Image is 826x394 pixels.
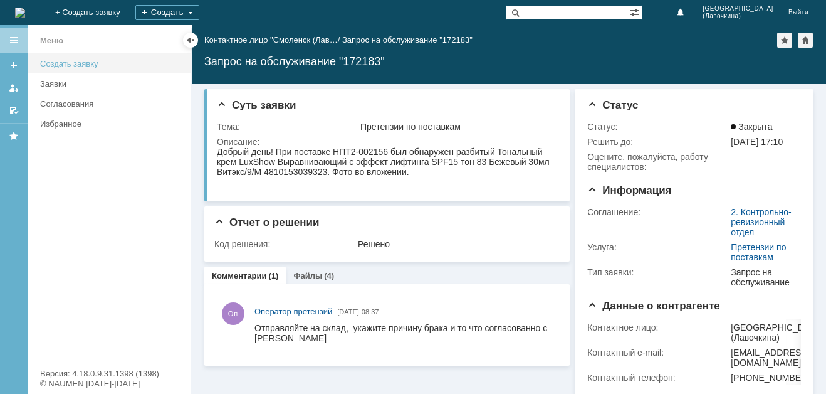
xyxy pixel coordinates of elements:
[337,308,359,316] span: [DATE]
[40,380,178,388] div: © NAUMEN [DATE]-[DATE]
[15,8,25,18] img: logo
[293,271,322,280] a: Файлы
[254,307,332,316] span: Оператор претензий
[15,8,25,18] a: Перейти на домашнюю страницу
[212,271,267,280] a: Комментарии
[35,54,188,73] a: Создать заявку
[183,33,198,48] div: Скрыть меню
[35,94,188,114] a: Согласования
[703,5,773,13] span: [GEOGRAPHIC_DATA]
[135,5,199,20] div: Создать
[362,308,379,316] span: 08:37
[360,122,554,132] div: Претензии по поставкам
[731,322,822,343] div: [GEOGRAPHIC_DATA] (Лавочкина)
[587,207,728,217] div: Соглашение:
[214,239,355,249] div: Код решения:
[40,119,169,129] div: Избранное
[587,99,638,111] span: Статус
[587,348,728,358] div: Контактный e-mail:
[4,100,24,120] a: Мои согласования
[777,33,792,48] div: Добавить в избранное
[731,348,822,368] div: [EMAIL_ADDRESS][DOMAIN_NAME]
[204,35,342,45] div: /
[587,322,728,333] div: Контактное лицо:
[40,370,178,378] div: Версия: 4.18.0.9.31.1398 (1398)
[587,242,728,252] div: Услуга:
[587,137,728,147] div: Решить до:
[731,137,783,147] span: [DATE] 17:10
[217,137,557,147] div: Описание:
[40,79,183,88] div: Заявки
[214,216,319,228] span: Отчет о решении
[731,207,792,237] a: 2. Контрольно-ревизионный отдел
[358,239,554,249] div: Решено
[798,33,813,48] div: Сделать домашней страницей
[324,271,334,280] div: (4)
[587,122,728,132] div: Статус:
[204,55,813,68] div: Запрос на обслуживание "172183"
[342,35,473,45] div: Запрос на обслуживание "172183"
[40,99,183,109] div: Согласования
[731,373,822,383] div: [PHONE_NUMBER]
[629,6,642,18] span: Расширенный поиск
[587,184,671,196] span: Информация
[587,152,728,172] div: Oцените, пожалуйста, работу специалистов:
[40,59,183,68] div: Создать заявку
[254,306,332,318] a: Оператор претензий
[35,74,188,93] a: Заявки
[40,33,63,48] div: Меню
[4,78,24,98] a: Мои заявки
[217,122,358,132] div: Тема:
[269,271,279,280] div: (1)
[217,99,296,111] span: Суть заявки
[587,300,720,312] span: Данные о контрагенте
[731,242,786,262] a: Претензии по поставкам
[587,373,728,383] div: Контактный телефон:
[204,35,338,45] a: Контактное лицо "Смоленск (Лав…
[731,267,796,287] div: Запрос на обслуживание
[703,13,773,20] span: (Лавочкина)
[4,55,24,75] a: Создать заявку
[587,267,728,277] div: Тип заявки:
[731,122,772,132] span: Закрыта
